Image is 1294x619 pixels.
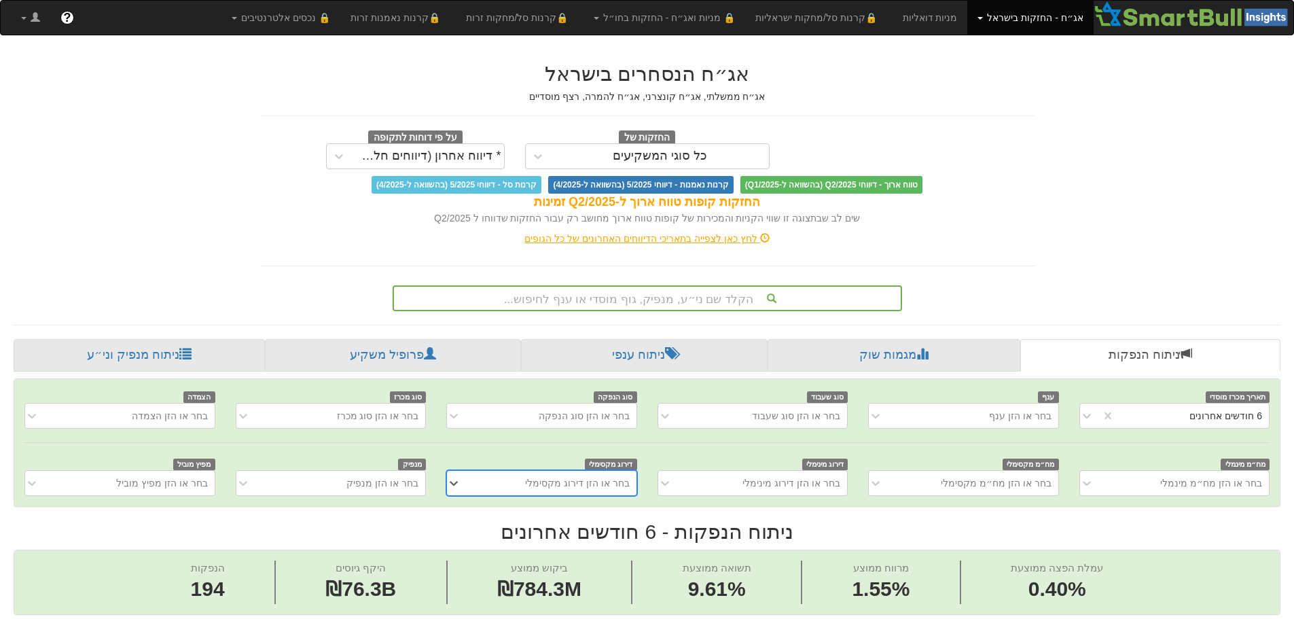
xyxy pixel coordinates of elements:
[585,459,637,470] span: דירוג מקסימלי
[355,149,501,163] div: * דיווח אחרון (דיווחים חלקיים)
[967,1,1093,35] a: אג״ח - החזקות בישראל
[260,211,1035,225] div: שים לב שבתצוגה זו שווי הקניות והמכירות של קופות טווח ארוך מחושב רק עבור החזקות שדווחו ל Q2/2025
[1189,409,1262,423] div: 6 חודשים אחרונים
[742,476,840,490] div: בחר או הזן דירוג מינימלי
[265,339,520,372] a: פרופיל משקיע
[191,575,225,604] span: 194
[752,409,840,423] div: בחר או הזן סוג שעבוד
[183,391,215,403] span: הצמדה
[740,176,922,194] span: טווח ארוך - דיווחי Q2/2025 (בהשוואה ל-Q1/2025)
[853,562,909,573] span: מרווח ממוצע
[260,63,1035,85] h2: אג״ח הנסחרים בישראל
[511,562,568,573] span: ביקוש ממוצע
[1020,339,1280,372] a: ניתוח הנפקות
[521,339,768,372] a: ניתוח ענפי
[539,409,630,423] div: בחר או הזן סוג הנפקה
[50,1,84,35] a: ?
[1011,575,1103,604] span: 0.40%
[325,578,396,600] span: ₪76.3B
[336,562,386,573] span: היקף גיוסים
[613,149,707,163] div: כל סוגי המשקיעים
[1206,391,1270,403] span: תאריך מכרז מוסדי
[116,476,208,490] div: בחר או הזן מפיץ מוביל
[346,476,418,490] div: בחר או הזן מנפיק
[390,391,427,403] span: סוג מכרז
[14,339,265,372] a: ניתוח מנפיק וני״ע
[807,391,848,403] span: סוג שעבוד
[221,1,340,35] a: 🔒 נכסים אלטרנטיבים
[497,578,581,600] span: ₪784.3M
[683,575,751,604] span: 9.61%
[619,130,676,145] span: החזקות של
[768,339,1020,372] a: מגמות שוק
[372,176,541,194] span: קרנות סל - דיווחי 5/2025 (בהשוואה ל-4/2025)
[852,575,910,604] span: 1.55%
[63,11,71,24] span: ?
[683,562,751,573] span: תשואה ממוצעת
[525,476,630,490] div: בחר או הזן דירוג מקסימלי
[1011,562,1103,573] span: עמלת הפצה ממוצעת
[456,1,583,35] a: 🔒קרנות סל/מחקות זרות
[173,459,215,470] span: מפיץ מוביל
[368,130,463,145] span: על פי דוחות לתקופה
[1221,459,1270,470] span: מח״מ מינמלי
[594,391,637,403] span: סוג הנפקה
[548,176,733,194] span: קרנות נאמנות - דיווחי 5/2025 (בהשוואה ל-4/2025)
[745,1,892,35] a: 🔒קרנות סל/מחקות ישראליות
[893,1,968,35] a: מניות דואליות
[1038,391,1059,403] span: ענף
[398,459,426,470] span: מנפיק
[989,409,1052,423] div: בחר או הזן ענף
[14,520,1280,543] h2: ניתוח הנפקות - 6 חודשים אחרונים
[132,409,208,423] div: בחר או הזן הצמדה
[260,92,1035,102] h5: אג״ח ממשלתי, אג״ח קונצרני, אג״ח להמרה, רצף מוסדיים
[191,562,225,573] span: הנפקות
[340,1,456,35] a: 🔒קרנות נאמנות זרות
[941,476,1052,490] div: בחר או הזן מח״מ מקסימלי
[1003,459,1059,470] span: מח״מ מקסימלי
[1160,476,1262,490] div: בחר או הזן מח״מ מינמלי
[583,1,745,35] a: 🔒 מניות ואג״ח - החזקות בחו״ל
[337,409,419,423] div: בחר או הזן סוג מכרז
[394,287,901,310] div: הקלד שם ני״ע, מנפיק, גוף מוסדי או ענף לחיפוש...
[250,232,1045,245] div: לחץ כאן לצפייה בתאריכי הדיווחים האחרונים של כל הגופים
[802,459,848,470] span: דירוג מינימלי
[1094,1,1293,28] img: Smartbull
[260,194,1035,211] div: החזקות קופות טווח ארוך ל-Q2/2025 זמינות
